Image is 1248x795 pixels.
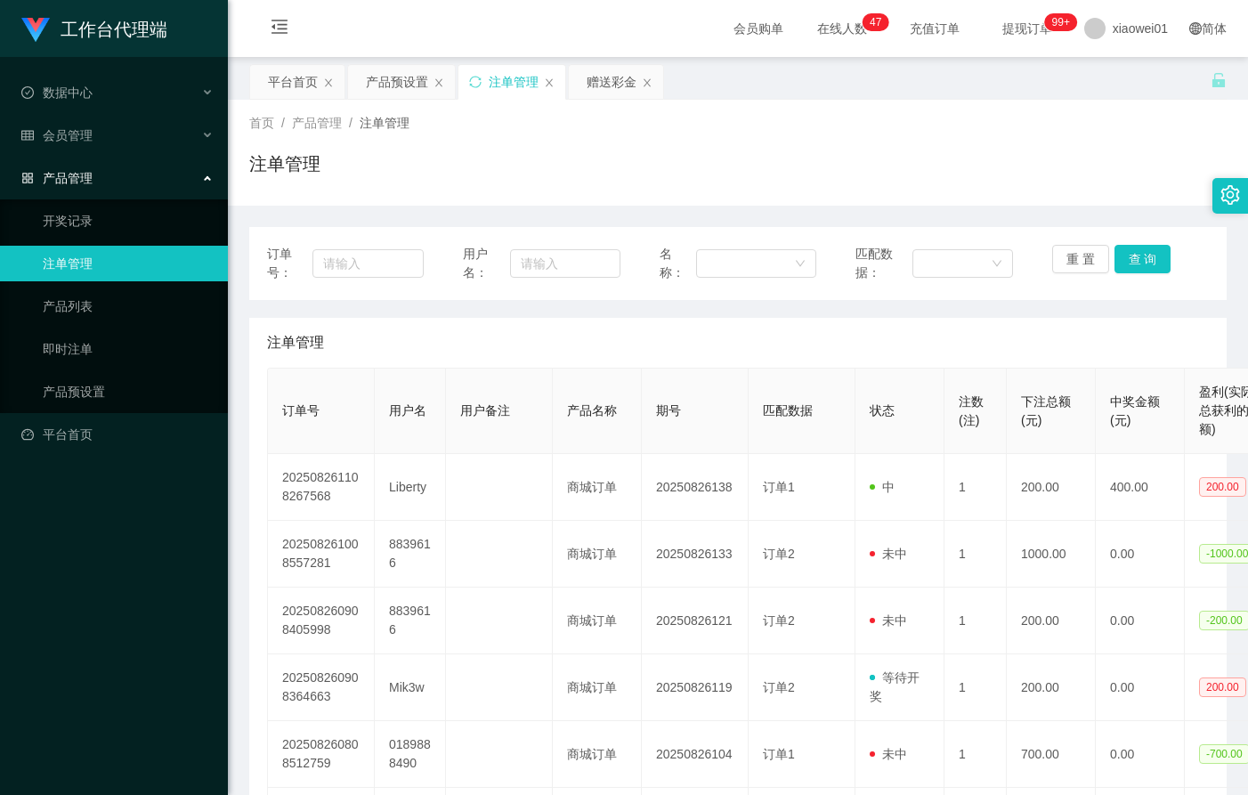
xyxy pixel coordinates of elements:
i: 图标: table [21,129,34,142]
i: 图标: down [795,258,806,271]
span: 注单管理 [360,116,409,130]
span: 中 [870,480,895,494]
span: 未中 [870,747,907,761]
span: 200.00 [1199,477,1246,497]
i: 图标: sync [469,76,482,88]
p: 4 [870,13,876,31]
td: 202508261008557281 [268,521,375,588]
span: 订单2 [763,613,795,628]
a: 即时注单 [43,331,214,367]
span: 充值订单 [901,22,968,35]
td: 202508260908364663 [268,654,375,721]
span: 200.00 [1199,677,1246,697]
span: 在线人数 [808,22,876,35]
td: 1 [944,521,1007,588]
div: 平台首页 [268,65,318,99]
span: 下注总额(元) [1021,394,1071,427]
td: 20250826119 [642,654,749,721]
span: 提现订单 [993,22,1061,35]
td: 400.00 [1096,454,1185,521]
i: 图标: close [323,77,334,88]
a: 产品预设置 [43,374,214,410]
span: 注单管理 [267,332,324,353]
span: 产品名称 [567,403,617,418]
span: 未中 [870,547,907,561]
span: / [349,116,353,130]
td: 20250826138 [642,454,749,521]
a: 开奖记录 [43,203,214,239]
span: 数据中心 [21,85,93,100]
td: 0.00 [1096,588,1185,654]
i: 图标: check-circle-o [21,86,34,99]
td: 200.00 [1007,654,1096,721]
input: 请输入 [312,249,424,278]
td: 20250826104 [642,721,749,788]
span: 订单号： [267,245,312,282]
td: 202508260808512759 [268,721,375,788]
i: 图标: setting [1220,185,1240,205]
sup: 47 [863,13,888,31]
td: 20250826121 [642,588,749,654]
span: 用户名： [463,245,509,282]
div: 赠送彩金 [587,65,636,99]
span: 订单1 [763,480,795,494]
span: 会员管理 [21,128,93,142]
span: 匹配数据 [763,403,813,418]
td: 商城订单 [553,588,642,654]
td: 商城订单 [553,721,642,788]
sup: 968 [1045,13,1077,31]
td: 8839616 [375,588,446,654]
td: 0.00 [1096,654,1185,721]
span: 订单2 [763,547,795,561]
span: 订单1 [763,747,795,761]
a: 注单管理 [43,246,214,281]
i: 图标: close [434,77,444,88]
div: 注单管理 [489,65,539,99]
td: 202508260908405998 [268,588,375,654]
span: 用户备注 [460,403,510,418]
span: 匹配数据： [855,245,912,282]
p: 7 [876,13,882,31]
td: Liberty [375,454,446,521]
span: / [281,116,285,130]
span: 注数(注) [959,394,984,427]
h1: 工作台代理端 [61,1,167,58]
input: 请输入 [510,249,620,278]
td: 200.00 [1007,588,1096,654]
td: 商城订单 [553,454,642,521]
i: 图标: down [992,258,1002,271]
a: 工作台代理端 [21,21,167,36]
span: 用户名 [389,403,426,418]
i: 图标: global [1189,22,1202,35]
span: 订单号 [282,403,320,418]
button: 查 询 [1114,245,1171,273]
span: 首页 [249,116,274,130]
div: 产品预设置 [366,65,428,99]
i: 图标: close [544,77,555,88]
button: 重 置 [1052,245,1109,273]
span: 期号 [656,403,681,418]
span: 中奖金额(元) [1110,394,1160,427]
span: 产品管理 [21,171,93,185]
span: 未中 [870,613,907,628]
td: 1 [944,454,1007,521]
i: 图标: unlock [1211,72,1227,88]
td: 1 [944,654,1007,721]
i: 图标: close [642,77,652,88]
td: 0.00 [1096,521,1185,588]
td: 0189888490 [375,721,446,788]
span: 等待开奖 [870,670,920,703]
td: 1 [944,721,1007,788]
span: 产品管理 [292,116,342,130]
a: 产品列表 [43,288,214,324]
span: 订单2 [763,680,795,694]
td: 202508261108267568 [268,454,375,521]
td: Mik3w [375,654,446,721]
td: 1 [944,588,1007,654]
a: 图标: dashboard平台首页 [21,417,214,452]
td: 商城订单 [553,521,642,588]
span: 名称： [660,245,696,282]
td: 20250826133 [642,521,749,588]
td: 1000.00 [1007,521,1096,588]
h1: 注单管理 [249,150,320,177]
